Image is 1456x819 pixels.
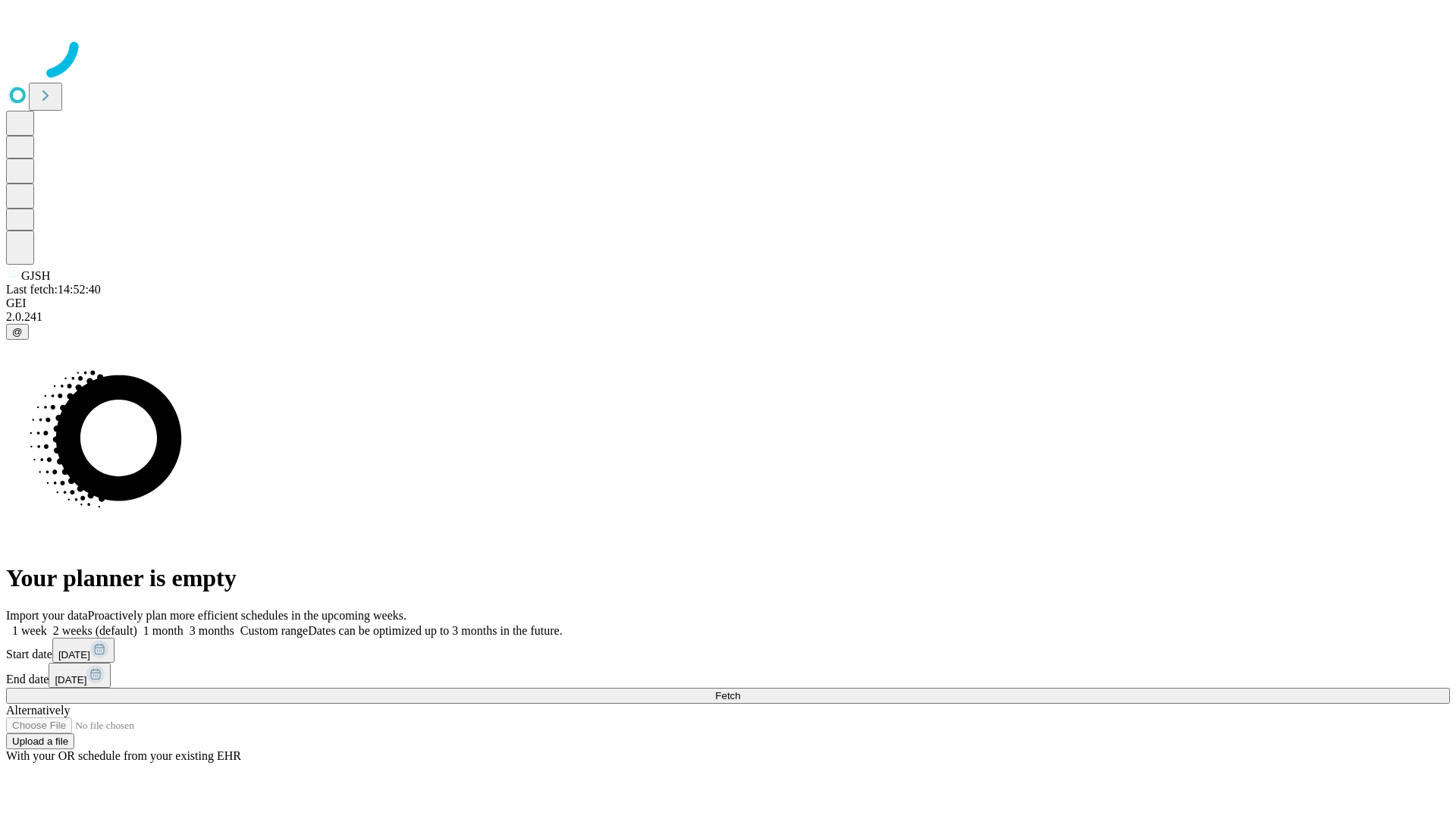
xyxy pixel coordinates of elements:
[12,624,47,637] span: 1 week
[6,283,101,296] span: Last fetch: 14:52:40
[6,310,1450,324] div: 2.0.241
[6,638,1450,663] div: Start date
[6,733,74,749] button: Upload a file
[12,326,23,337] span: @
[308,624,562,637] span: Dates can be optimized up to 3 months in the future.
[143,624,184,637] span: 1 month
[715,690,740,701] span: Fetch
[6,688,1450,704] button: Fetch
[21,269,50,282] span: GJSH
[6,297,1450,310] div: GEI
[6,704,70,717] span: Alternatively
[55,674,86,686] span: [DATE]
[58,649,90,661] span: [DATE]
[52,638,115,663] button: [DATE]
[6,324,29,340] button: @
[6,564,1450,592] h1: Your planner is empty
[53,624,137,637] span: 2 weeks (default)
[190,624,234,637] span: 3 months
[6,749,241,762] span: With your OR schedule from your existing EHR
[6,609,88,622] span: Import your data
[240,624,308,637] span: Custom range
[88,609,406,622] span: Proactively plan more efficient schedules in the upcoming weeks.
[6,663,1450,688] div: End date
[49,663,111,688] button: [DATE]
